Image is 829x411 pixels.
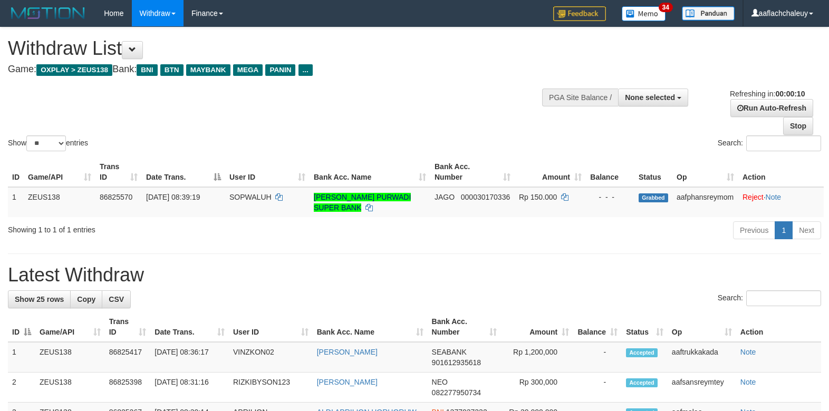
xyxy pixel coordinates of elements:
h4: Game: Bank: [8,64,542,75]
span: MAYBANK [186,64,230,76]
img: Feedback.jpg [553,6,606,21]
div: Showing 1 to 1 of 1 entries [8,220,338,235]
a: Previous [733,221,775,239]
span: Rp 150.000 [519,193,557,201]
th: Status: activate to sort column ascending [622,312,668,342]
td: aaftrukkakada [668,342,736,373]
a: Reject [743,193,764,201]
td: 86825398 [105,373,151,403]
th: Amount: activate to sort column ascending [515,157,586,187]
td: VINZKON02 [229,342,313,373]
td: Rp 300,000 [501,373,573,403]
img: Button%20Memo.svg [622,6,666,21]
th: Amount: activate to sort column ascending [501,312,573,342]
a: [PERSON_NAME] [317,348,378,356]
a: Next [792,221,821,239]
span: BTN [160,64,184,76]
th: Date Trans.: activate to sort column descending [142,157,225,187]
span: JAGO [435,193,455,201]
th: Bank Acc. Number: activate to sort column ascending [430,157,515,187]
label: Search: [718,290,821,306]
input: Search: [746,290,821,306]
span: SEABANK [432,348,467,356]
button: None selected [618,89,688,106]
td: ZEUS138 [24,187,95,217]
a: 1 [775,221,793,239]
th: User ID: activate to sort column ascending [229,312,313,342]
span: Copy 901612935618 to clipboard [432,358,481,367]
span: Refreshing in: [730,90,805,98]
td: · [738,187,824,217]
th: Balance [586,157,634,187]
span: ... [298,64,313,76]
div: - - - [590,192,630,202]
a: Note [740,348,756,356]
img: MOTION_logo.png [8,5,88,21]
th: Action [738,157,824,187]
label: Show entries [8,135,88,151]
span: Copy [77,295,95,304]
td: Rp 1,200,000 [501,342,573,373]
td: ZEUS138 [35,373,105,403]
img: panduan.png [682,6,735,21]
td: 2 [8,373,35,403]
span: MEGA [233,64,263,76]
th: ID [8,157,24,187]
span: Show 25 rows [15,295,64,304]
td: [DATE] 08:31:16 [150,373,229,403]
span: 34 [659,3,673,12]
a: CSV [102,290,131,308]
h1: Latest Withdraw [8,265,821,286]
span: Accepted [626,348,658,357]
span: None selected [625,93,675,102]
span: OXPLAY > ZEUS138 [36,64,112,76]
a: Stop [783,117,813,135]
td: 1 [8,187,24,217]
td: 1 [8,342,35,373]
th: Op: activate to sort column ascending [672,157,738,187]
a: Copy [70,290,102,308]
label: Search: [718,135,821,151]
a: Note [766,193,782,201]
span: BNI [137,64,157,76]
span: Grabbed [639,193,668,202]
th: Bank Acc. Name: activate to sort column ascending [310,157,430,187]
th: Game/API: activate to sort column ascending [35,312,105,342]
td: aafsansreymtey [668,373,736,403]
a: Show 25 rows [8,290,71,308]
span: 86825570 [100,193,132,201]
span: SOPWALUH [229,193,272,201]
th: ID: activate to sort column descending [8,312,35,342]
th: Trans ID: activate to sort column ascending [105,312,151,342]
th: Action [736,312,821,342]
th: Bank Acc. Number: activate to sort column ascending [428,312,502,342]
td: - [573,373,622,403]
th: Bank Acc. Name: activate to sort column ascending [313,312,428,342]
a: [PERSON_NAME] [317,378,378,386]
th: Trans ID: activate to sort column ascending [95,157,142,187]
td: RIZKIBYSON123 [229,373,313,403]
td: 86825417 [105,342,151,373]
strong: 00:00:10 [775,90,805,98]
a: [PERSON_NAME] PURWADI SUPER BANK [314,193,411,212]
th: Balance: activate to sort column ascending [573,312,622,342]
div: PGA Site Balance / [542,89,618,106]
th: Game/API: activate to sort column ascending [24,157,95,187]
span: PANIN [265,64,295,76]
th: Status [634,157,672,187]
span: NEO [432,378,448,386]
span: Accepted [626,378,658,387]
h1: Withdraw List [8,38,542,59]
a: Note [740,378,756,386]
a: Run Auto-Refresh [730,99,813,117]
span: Copy 082277950734 to clipboard [432,388,481,397]
span: [DATE] 08:39:19 [146,193,200,201]
td: ZEUS138 [35,342,105,373]
th: User ID: activate to sort column ascending [225,157,310,187]
td: aafphansreymom [672,187,738,217]
td: [DATE] 08:36:17 [150,342,229,373]
td: - [573,342,622,373]
select: Showentries [26,135,66,151]
th: Date Trans.: activate to sort column ascending [150,312,229,342]
span: Copy 000030170336 to clipboard [461,193,510,201]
